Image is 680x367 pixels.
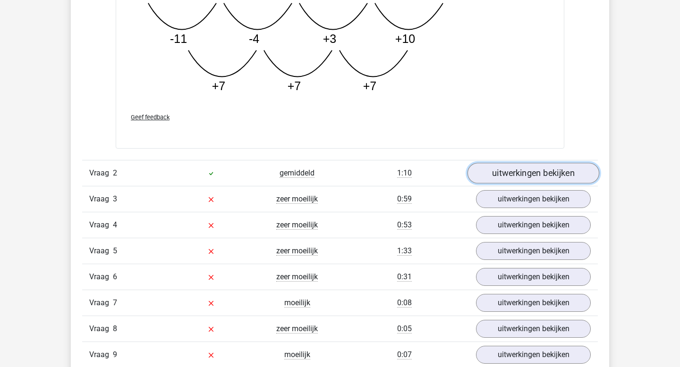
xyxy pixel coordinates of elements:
span: moeilijk [284,298,310,308]
span: Geef feedback [131,114,170,121]
span: Vraag [89,193,113,205]
tspan: -4 [249,32,259,45]
tspan: +10 [395,32,415,45]
span: zeer moeilijk [276,220,318,230]
span: 3 [113,194,117,203]
span: Vraag [89,219,113,231]
span: Vraag [89,245,113,257]
tspan: +3 [323,32,337,45]
span: moeilijk [284,350,310,359]
span: 0:08 [397,298,412,308]
a: uitwerkingen bekijken [467,163,599,183]
span: zeer moeilijk [276,324,318,334]
span: 0:31 [397,272,412,282]
span: gemiddeld [280,168,314,178]
a: uitwerkingen bekijken [476,294,591,312]
span: Vraag [89,167,113,179]
a: uitwerkingen bekijken [476,268,591,286]
tspan: +7 [212,79,226,92]
span: 9 [113,350,117,359]
span: zeer moeilijk [276,194,318,204]
span: Vraag [89,297,113,309]
span: 4 [113,220,117,229]
span: 6 [113,272,117,281]
span: 0:07 [397,350,412,359]
span: 2 [113,168,117,177]
span: Vraag [89,349,113,360]
span: 1:33 [397,246,412,256]
span: Vraag [89,323,113,334]
span: 1:10 [397,168,412,178]
a: uitwerkingen bekijken [476,320,591,338]
tspan: -11 [170,32,187,45]
tspan: +7 [288,79,301,92]
a: uitwerkingen bekijken [476,190,591,208]
a: uitwerkingen bekijken [476,242,591,260]
span: Vraag [89,271,113,283]
span: 0:05 [397,324,412,334]
span: zeer moeilijk [276,246,318,256]
a: uitwerkingen bekijken [476,216,591,234]
span: 8 [113,324,117,333]
tspan: +7 [363,79,377,92]
a: uitwerkingen bekijken [476,346,591,364]
span: zeer moeilijk [276,272,318,282]
span: 0:53 [397,220,412,230]
span: 5 [113,246,117,255]
span: 7 [113,298,117,307]
span: 0:59 [397,194,412,204]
